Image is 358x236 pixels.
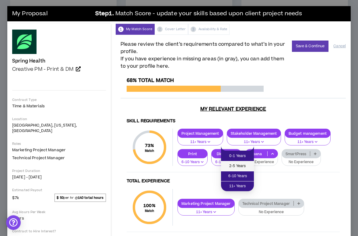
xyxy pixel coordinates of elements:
p: [GEOGRAPHIC_DATA], [US_STATE], [GEOGRAPHIC_DATA] [12,123,106,134]
p: Contract Type [12,98,106,102]
p: [DATE] - [DATE] [12,174,106,180]
button: 11+ Years [285,134,331,146]
span: $7k [12,194,19,201]
p: 6-10 Years [181,159,204,165]
h3: My Relevant Experience [121,106,346,112]
button: 6-10 Years [211,154,241,166]
span: 11+ Years [225,183,250,190]
p: Time & Materials [12,103,106,109]
button: No Experience [238,204,304,216]
span: Creative PM - Print & DM [12,66,73,73]
button: 11+ Years [177,204,235,216]
button: 11+ Years [227,134,281,146]
p: No Experience [249,159,274,165]
a: Creative PM - Print & DM [12,66,106,72]
p: Marketing Project Manager [178,201,234,206]
p: Technical Project Manager [239,201,294,206]
p: Budget management [285,131,330,136]
button: 11+ Years [177,134,223,146]
button: No Experience [245,154,278,166]
span: 68% Total Match [127,77,174,84]
span: per hr @ [54,194,106,202]
p: 6-10 Years [215,159,237,165]
span: Technical Project Manager [12,155,65,161]
p: SmartPress [282,152,310,156]
p: Asana [245,152,267,156]
strong: $ 50 [57,195,63,200]
p: Project Management [178,131,223,136]
p: Print [178,152,207,156]
button: No Experience [282,154,321,166]
span: 73 % [145,142,154,149]
p: Roles [12,141,106,146]
button: 6-10 Years [177,154,208,166]
p: Project Duration [12,169,106,173]
p: Stakeholder Management [227,131,281,136]
p: Direct Mail [212,152,241,156]
strong: 140 total hours [78,195,104,200]
span: Match Score - update your skills based upon client project needs [115,9,302,18]
button: Cancel [333,41,346,52]
h4: Total Experience [127,178,340,184]
p: 11+ Years [289,139,327,145]
small: Match [145,149,154,153]
h4: Spring Health [12,58,45,64]
span: 100 % [143,202,156,209]
p: 11+ Years [181,139,219,145]
p: Estimated Payout [12,188,106,192]
h3: My Proposal [12,8,91,20]
div: My Match Score [116,24,155,35]
small: Match [143,209,156,213]
button: Save & Continue [292,41,329,52]
p: 11+ Years [231,139,277,145]
h4: Skill Requirements [127,118,340,124]
p: Avg Hours Per Week [12,210,106,214]
p: No Experience [242,209,300,215]
span: 0-1 Years [225,153,250,159]
p: 20 hrs [12,216,106,221]
p: 11+ Years [181,209,231,215]
span: 2-5 Years [225,163,250,170]
p: Contract to Hire Interest? [12,229,106,234]
p: No Experience [286,159,317,165]
span: Please review the client’s requirements compared to what’s in your profile. If you have experienc... [121,41,288,70]
span: 6-10 Years [225,173,250,180]
span: Marketing Project Manager [12,147,66,153]
span: 1 [118,27,124,32]
p: Location [12,117,106,121]
b: Step 1 . [95,9,114,18]
div: Open Intercom Messenger [6,215,21,230]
